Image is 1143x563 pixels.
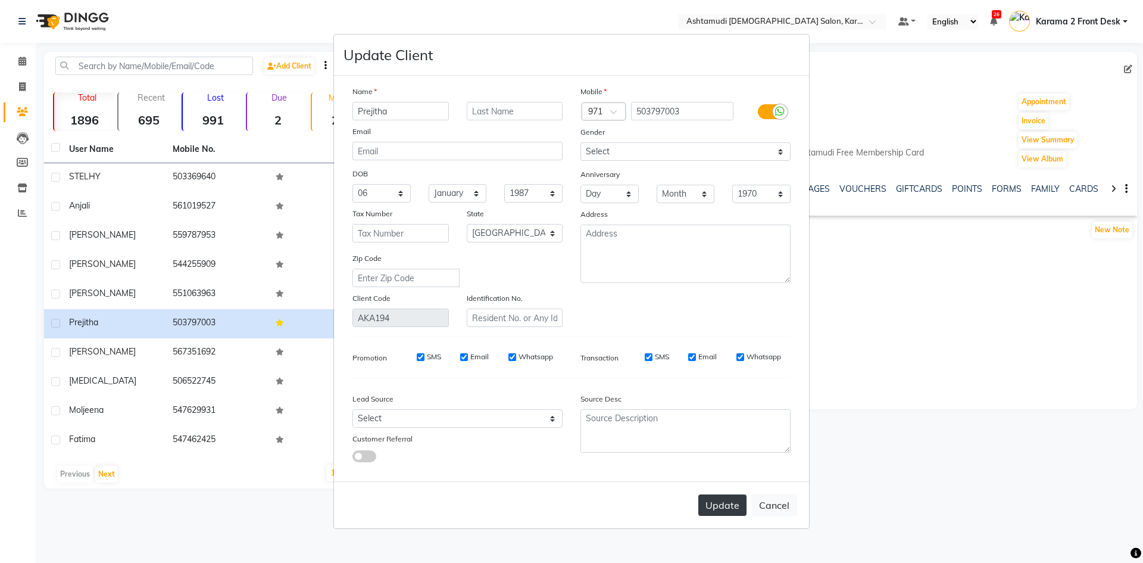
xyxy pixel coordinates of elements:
label: Whatsapp [747,352,781,362]
label: Tax Number [352,209,392,219]
button: Update [698,494,747,516]
label: Customer Referral [352,434,413,444]
input: Mobile [631,102,734,120]
label: Zip Code [352,253,382,264]
button: Cancel [751,494,797,517]
label: Identification No. [467,293,523,304]
input: Last Name [467,102,563,120]
label: Name [352,86,377,97]
label: Email [698,352,717,362]
label: Client Code [352,293,391,304]
input: Enter Zip Code [352,269,460,287]
label: Anniversary [580,169,620,180]
label: State [467,209,484,219]
label: Lead Source [352,394,394,405]
label: Whatsapp [519,352,553,362]
input: First Name [352,102,449,120]
input: Email [352,142,563,160]
label: SMS [655,352,669,362]
label: DOB [352,169,368,179]
label: Source Desc [580,394,622,405]
input: Client Code [352,309,449,327]
label: Email [352,126,371,137]
label: Email [470,352,489,362]
label: SMS [427,352,441,362]
h4: Update Client [343,44,433,66]
input: Resident No. or Any Id [467,309,563,327]
label: Promotion [352,353,387,363]
label: Address [580,209,608,220]
label: Gender [580,127,605,138]
input: Tax Number [352,224,449,242]
label: Transaction [580,353,619,363]
label: Mobile [580,86,607,97]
